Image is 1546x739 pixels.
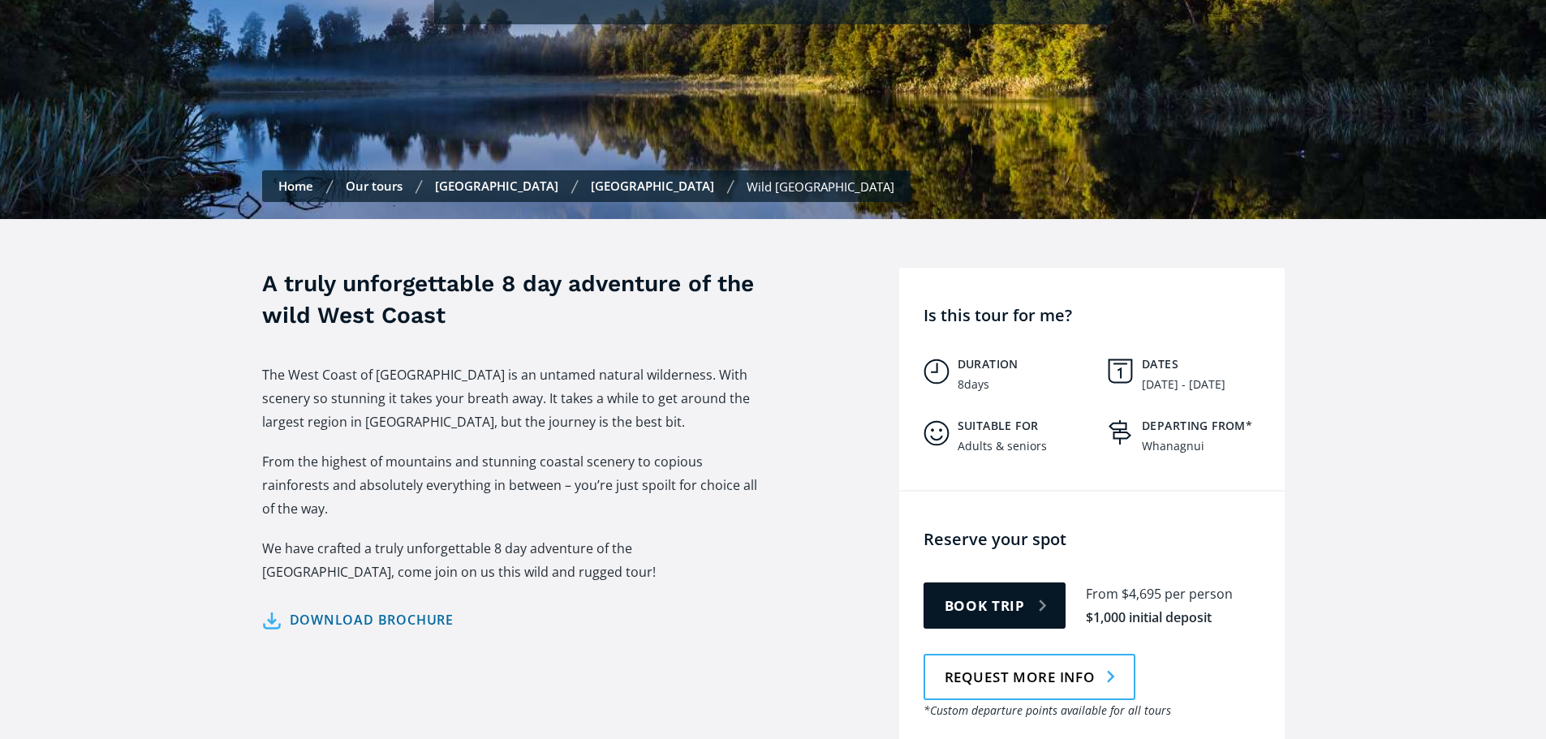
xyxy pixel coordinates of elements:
nav: Breadcrumbs [262,170,911,202]
a: Our tours [346,178,403,194]
p: The West Coast of [GEOGRAPHIC_DATA] is an untamed natural wilderness. With scenery so stunning it... [262,363,765,434]
a: Download brochure [262,608,454,632]
a: [GEOGRAPHIC_DATA] [591,178,714,194]
h3: A truly unforgettable 8 day adventure of the wild West Coast [262,268,765,331]
a: Home [278,178,313,194]
div: Adults & seniors [958,440,1047,453]
a: [GEOGRAPHIC_DATA] [435,178,558,194]
a: Request more info [924,654,1135,700]
div: 8 [958,378,964,392]
em: *Custom departure points available for all tours [924,702,1171,718]
div: Wild [GEOGRAPHIC_DATA] [747,178,894,195]
div: per person [1165,585,1233,604]
h5: Departing from* [1142,419,1277,433]
div: From [1086,585,1118,604]
div: Whanagnui [1142,440,1204,453]
h4: Reserve your spot [924,528,1277,550]
div: $1,000 [1086,608,1126,627]
h5: Suitable for [958,419,1092,433]
h4: Is this tour for me? [924,304,1277,326]
h5: Duration [958,357,1092,372]
div: $4,695 [1122,585,1161,604]
div: initial deposit [1129,608,1212,627]
p: From the highest of mountains and stunning coastal scenery to copious rainforests and absolutely ... [262,450,765,521]
h5: Dates [1142,357,1277,372]
div: days [964,378,989,392]
p: We have crafted a truly unforgettable 8 day adventure of the [GEOGRAPHIC_DATA], come join on us t... [262,537,765,584]
div: [DATE] - [DATE] [1142,378,1225,392]
a: Book trip [924,582,1066,629]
